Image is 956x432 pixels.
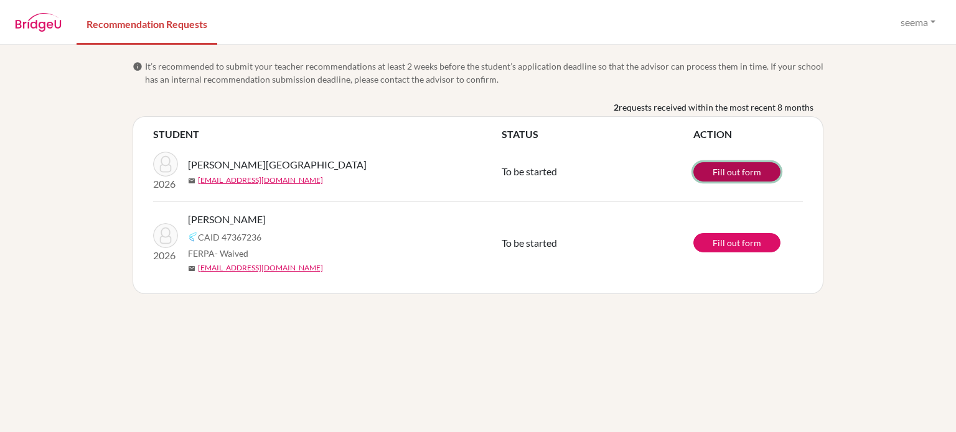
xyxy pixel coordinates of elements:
span: To be started [502,237,557,249]
a: Fill out form [693,233,780,252]
span: FERPA [188,247,248,260]
p: 2026 [153,248,178,263]
img: Kumar, Vivyan [153,223,178,248]
b: 2 [614,101,619,114]
img: BridgeU logo [15,13,62,32]
img: Common App logo [188,232,198,242]
span: mail [188,177,195,185]
th: STUDENT [153,127,502,142]
button: seema [895,11,941,34]
img: Sabharwal, Ayana [153,152,178,177]
span: - Waived [215,248,248,259]
p: 2026 [153,177,178,191]
a: [EMAIL_ADDRESS][DOMAIN_NAME] [198,175,323,186]
th: STATUS [502,127,693,142]
a: Recommendation Requests [77,2,217,45]
span: [PERSON_NAME][GEOGRAPHIC_DATA] [188,157,367,172]
span: info [133,62,143,71]
span: CAID 47367236 [198,231,261,244]
span: [PERSON_NAME] [188,212,266,227]
span: To be started [502,165,557,177]
a: [EMAIL_ADDRESS][DOMAIN_NAME] [198,262,323,273]
th: ACTION [693,127,803,142]
a: Fill out form [693,162,780,182]
span: requests received within the most recent 8 months [619,101,813,114]
span: It’s recommended to submit your teacher recommendations at least 2 weeks before the student’s app... [145,60,823,86]
span: mail [188,265,195,272]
